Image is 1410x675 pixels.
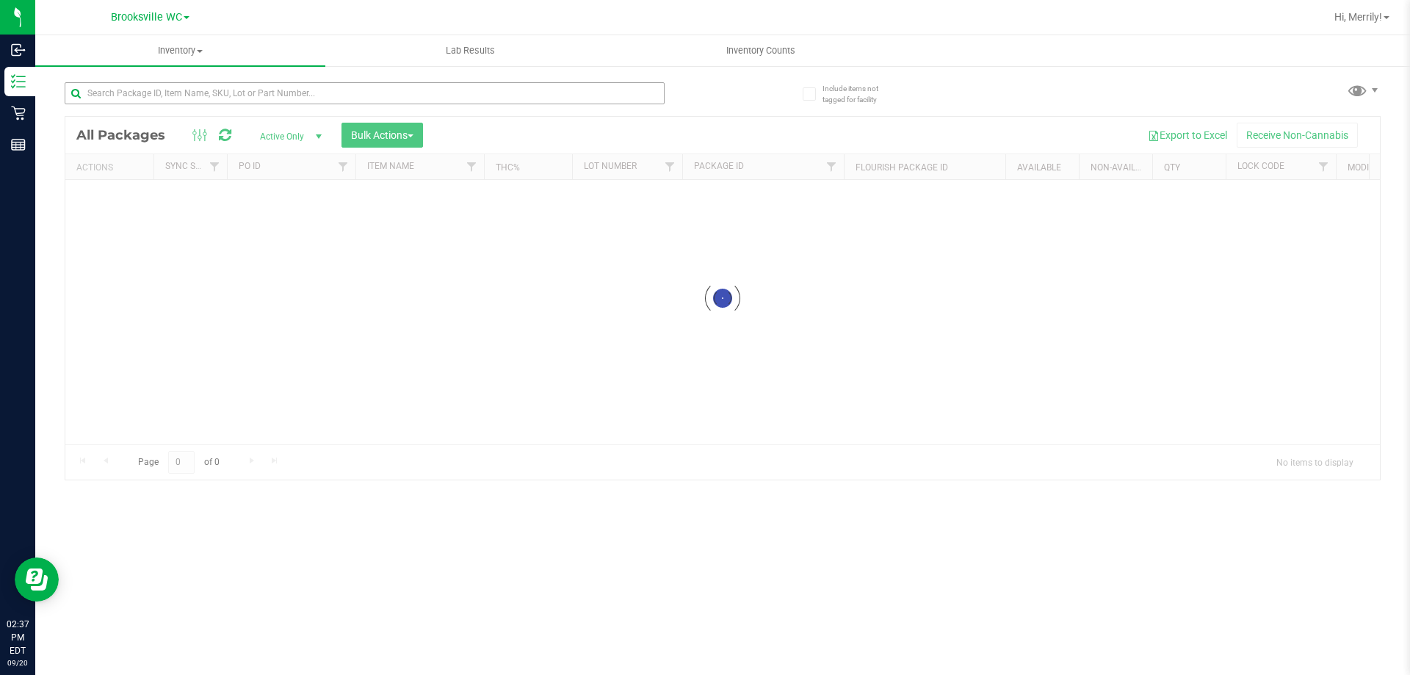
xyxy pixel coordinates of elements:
[822,83,896,105] span: Include items not tagged for facility
[35,44,325,57] span: Inventory
[7,618,29,657] p: 02:37 PM EDT
[1334,11,1382,23] span: Hi, Merrily!
[7,657,29,668] p: 09/20
[35,35,325,66] a: Inventory
[11,74,26,89] inline-svg: Inventory
[111,11,182,24] span: Brooksville WC
[15,557,59,602] iframe: Resource center
[706,44,815,57] span: Inventory Counts
[11,137,26,152] inline-svg: Reports
[426,44,515,57] span: Lab Results
[11,43,26,57] inline-svg: Inbound
[325,35,615,66] a: Lab Results
[615,35,905,66] a: Inventory Counts
[65,82,665,104] input: Search Package ID, Item Name, SKU, Lot or Part Number...
[11,106,26,120] inline-svg: Retail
